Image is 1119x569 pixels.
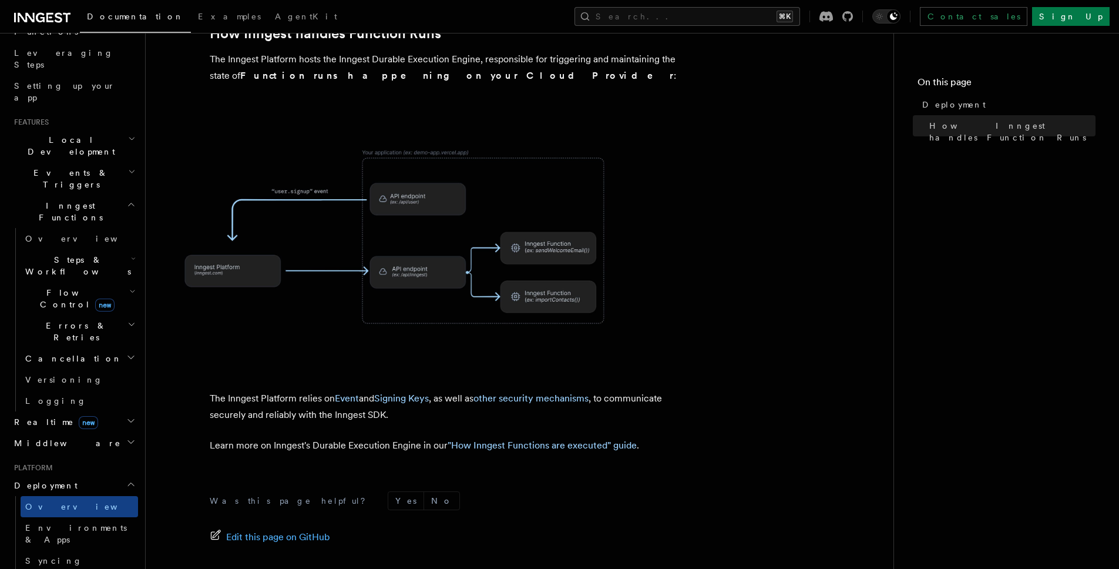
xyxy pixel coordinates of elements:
[9,416,98,428] span: Realtime
[21,369,138,390] a: Versioning
[21,496,138,517] a: Overview
[25,375,103,384] span: Versioning
[79,416,98,429] span: new
[777,11,793,22] kbd: ⌘K
[9,118,49,127] span: Features
[9,162,138,195] button: Events & Triggers
[9,437,121,449] span: Middleware
[21,390,138,411] a: Logging
[424,492,459,510] button: No
[9,129,138,162] button: Local Development
[87,12,184,21] span: Documentation
[9,195,138,228] button: Inngest Functions
[574,7,800,26] button: Search...⌘K
[275,12,337,21] span: AgentKit
[14,81,115,102] span: Setting up your app
[925,115,1096,148] a: How Inngest handles Function Runs
[14,48,113,69] span: Leveraging Steps
[21,287,129,310] span: Flow Control
[9,200,127,223] span: Inngest Functions
[226,529,330,545] span: Edit this page on GitHub
[388,492,424,510] button: Yes
[25,396,86,406] span: Logging
[473,393,589,404] a: other security mechanisms
[9,167,128,190] span: Events & Triggers
[164,115,634,360] img: The Inngest Platform communicates with your deployed Inngest Functions by sending requests to you...
[21,348,138,369] button: Cancellation
[191,4,268,32] a: Examples
[9,463,53,473] span: Platform
[268,4,344,32] a: AgentKit
[25,234,146,243] span: Overview
[21,320,127,343] span: Errors & Retries
[21,517,138,550] a: Environments & Apps
[9,475,138,496] button: Deployment
[918,94,1096,115] a: Deployment
[922,99,986,111] span: Deployment
[210,51,680,84] p: The Inngest Platform hosts the Inngest Durable Execution Engine, responsible for triggering and m...
[374,393,429,404] a: Signing Keys
[210,390,680,423] p: The Inngest Platform relies on and , as well as , to communicate securely and reliably with the I...
[335,393,359,404] a: Event
[240,70,674,81] strong: Function runs happening on your Cloud Provider
[1032,7,1110,26] a: Sign Up
[9,228,138,411] div: Inngest Functions
[9,411,138,433] button: Realtimenew
[198,12,261,21] span: Examples
[9,134,128,158] span: Local Development
[920,7,1027,26] a: Contact sales
[21,353,122,364] span: Cancellation
[21,228,138,249] a: Overview
[210,495,374,507] p: Was this page helpful?
[9,480,78,491] span: Deployment
[9,75,138,108] a: Setting up your app
[210,25,441,42] a: How Inngest handles Function Runs
[21,315,138,348] button: Errors & Retries
[21,249,138,282] button: Steps & Workflows
[210,437,680,454] p: Learn more on Inngest's Durable Execution Engine in our .
[210,529,330,545] a: Edit this page on GitHub
[25,502,146,511] span: Overview
[80,4,191,33] a: Documentation
[9,42,138,75] a: Leveraging Steps
[25,523,127,544] span: Environments & Apps
[872,9,900,24] button: Toggle dark mode
[918,75,1096,94] h4: On this page
[9,433,138,454] button: Middleware
[25,556,82,565] span: Syncing
[95,299,115,312] span: new
[929,120,1096,143] span: How Inngest handles Function Runs
[21,254,131,277] span: Steps & Workflows
[21,282,138,315] button: Flow Controlnew
[448,440,637,451] a: "How Inngest Functions are executed" guide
